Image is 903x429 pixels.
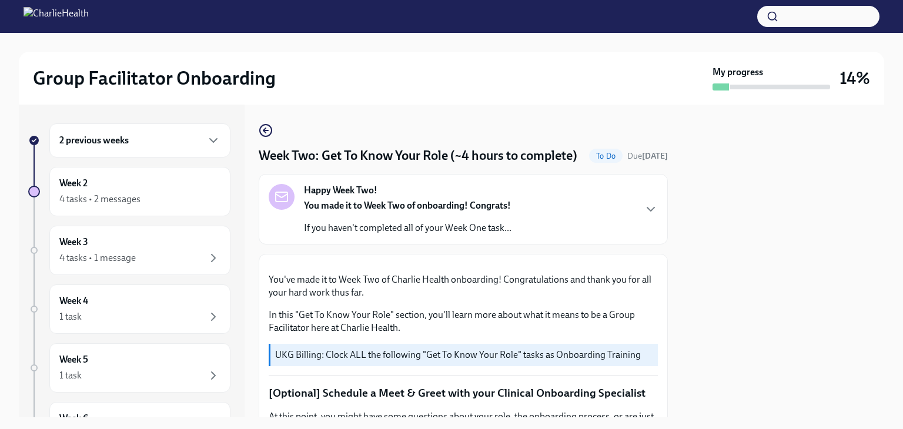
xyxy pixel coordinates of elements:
div: 1 task [59,369,82,382]
p: In this "Get To Know Your Role" section, you'll learn more about what it means to be a Group Faci... [269,309,658,334]
div: 4 tasks • 2 messages [59,193,141,206]
a: Week 24 tasks • 2 messages [28,167,230,216]
h6: Week 4 [59,294,88,307]
a: Week 41 task [28,284,230,334]
strong: My progress [713,66,763,79]
h4: Week Two: Get To Know Your Role (~4 hours to complete) [259,147,577,165]
h2: Group Facilitator Onboarding [33,66,276,90]
p: If you haven't completed all of your Week One task... [304,222,511,234]
div: 2 previous weeks [49,123,230,157]
span: September 16th, 2025 10:00 [627,150,668,162]
div: 4 tasks • 1 message [59,252,136,264]
h6: 2 previous weeks [59,134,129,147]
h3: 14% [840,68,870,89]
img: CharlieHealth [24,7,89,26]
span: Due [627,151,668,161]
a: Week 51 task [28,343,230,393]
strong: [DATE] [642,151,668,161]
strong: You made it to Week Two of onboarding! Congrats! [304,200,511,211]
p: [Optional] Schedule a Meet & Greet with your Clinical Onboarding Specialist [269,386,658,401]
p: UKG Billing: Clock ALL the following "Get To Know Your Role" tasks as Onboarding Training [275,348,653,361]
strong: Happy Week Two! [304,184,377,197]
a: Week 34 tasks • 1 message [28,226,230,275]
h6: Week 6 [59,412,88,425]
h6: Week 2 [59,177,88,190]
p: You've made it to Week Two of Charlie Health onboarding! Congratulations and thank you for all yo... [269,273,658,299]
h6: Week 5 [59,353,88,366]
h6: Week 3 [59,236,88,249]
span: To Do [589,152,623,160]
div: 1 task [59,310,82,323]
